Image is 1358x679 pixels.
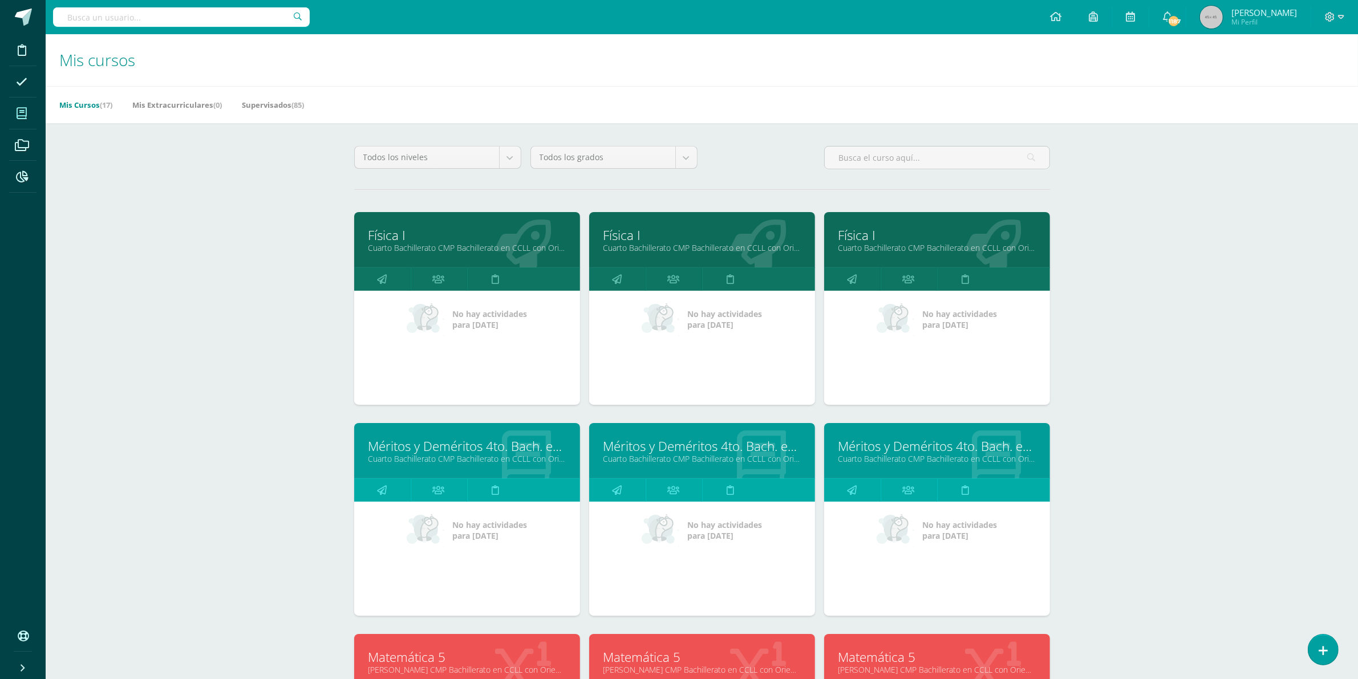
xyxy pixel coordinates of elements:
[603,437,801,455] a: Méritos y Deméritos 4to. Bach. en CCLL. "D"
[213,100,222,110] span: (0)
[687,519,762,541] span: No hay actividades para [DATE]
[838,437,1036,455] a: Méritos y Deméritos 4to. Bach. en CCLL. "E"
[922,519,997,541] span: No hay actividades para [DATE]
[53,7,310,27] input: Busca un usuario...
[877,302,914,336] img: no_activities_small.png
[531,147,697,168] a: Todos los grados
[407,302,444,336] img: no_activities_small.png
[838,226,1036,244] a: Física I
[132,96,222,114] a: Mis Extracurriculares(0)
[59,96,112,114] a: Mis Cursos(17)
[877,513,914,547] img: no_activities_small.png
[291,100,304,110] span: (85)
[838,664,1036,675] a: [PERSON_NAME] CMP Bachillerato en CCLL con Orientación en Computación "C"
[1200,6,1223,29] img: 45x45
[687,308,762,330] span: No hay actividades para [DATE]
[922,308,997,330] span: No hay actividades para [DATE]
[368,664,566,675] a: [PERSON_NAME] CMP Bachillerato en CCLL con Orientación en Computación "A"
[603,226,801,244] a: Física I
[368,226,566,244] a: Física I
[452,308,527,330] span: No hay actividades para [DATE]
[452,519,527,541] span: No hay actividades para [DATE]
[368,242,566,253] a: Cuarto Bachillerato CMP Bachillerato en CCLL con Orientación en Computación "C"
[642,513,679,547] img: no_activities_small.png
[363,147,490,168] span: Todos los niveles
[59,49,135,71] span: Mis cursos
[838,453,1036,464] a: Cuarto Bachillerato CMP Bachillerato en CCLL con Orientación en Computación "E"
[603,648,801,666] a: Matemática 5
[368,648,566,666] a: Matemática 5
[242,96,304,114] a: Supervisados(85)
[540,147,667,168] span: Todos los grados
[368,437,566,455] a: Méritos y Deméritos 4to. Bach. en CCLL. "C"
[603,453,801,464] a: Cuarto Bachillerato CMP Bachillerato en CCLL con Orientación en Computación "D"
[1168,15,1180,27] span: 1187
[603,242,801,253] a: Cuarto Bachillerato CMP Bachillerato en CCLL con Orientación en Computación "D"
[100,100,112,110] span: (17)
[825,147,1049,169] input: Busca el curso aquí...
[603,664,801,675] a: [PERSON_NAME] CMP Bachillerato en CCLL con Orientación en Computación "B"
[642,302,679,336] img: no_activities_small.png
[368,453,566,464] a: Cuarto Bachillerato CMP Bachillerato en CCLL con Orientación en Computación "C"
[355,147,521,168] a: Todos los niveles
[407,513,444,547] img: no_activities_small.png
[1231,7,1297,18] span: [PERSON_NAME]
[1231,17,1297,27] span: Mi Perfil
[838,242,1036,253] a: Cuarto Bachillerato CMP Bachillerato en CCLL con Orientación en Computación "E"
[838,648,1036,666] a: Matemática 5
